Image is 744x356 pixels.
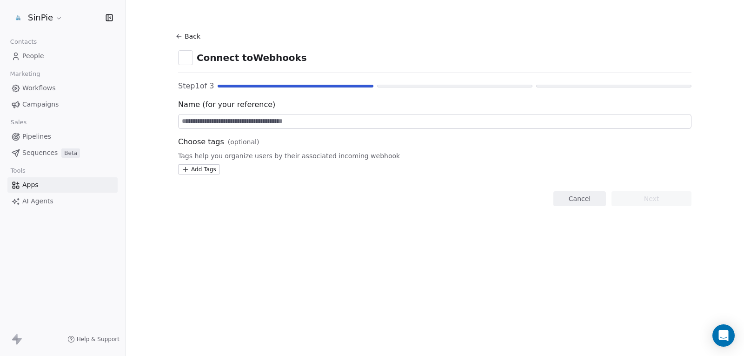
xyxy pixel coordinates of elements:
span: Tools [7,164,29,178]
img: SinPie-PNG-Logotipo.png [13,12,24,23]
span: Sequences [22,148,58,158]
a: SequencesBeta [7,145,118,161]
span: Contacts [6,35,41,49]
button: Add Tags [178,164,220,175]
span: Step 1 of 3 [178,81,214,92]
button: SinPie [11,10,65,26]
button: Cancel [553,191,606,206]
span: Sales [7,115,31,129]
span: Marketing [6,67,44,81]
a: Workflows [7,81,118,96]
span: Workflows [22,83,56,93]
a: AI Agents [7,194,118,209]
span: Beta [61,148,80,158]
a: Help & Support [67,336,120,343]
a: Apps [7,177,118,193]
span: Pipelines [22,132,51,141]
span: Tags help you organize users by their associated incoming webhook [178,151,691,161]
span: (optional) [228,137,259,147]
span: Connect to Webhooks [197,51,307,64]
span: Campaigns [22,100,59,109]
button: Next [611,191,691,206]
a: Pipelines [7,129,118,144]
span: Choose tags [178,136,224,148]
div: Open Intercom Messenger [712,324,735,347]
button: Back [174,28,204,45]
img: webhooks.svg [181,53,190,62]
span: SinPie [28,12,53,24]
span: Apps [22,180,39,190]
span: Name (for your reference) [178,99,691,110]
span: People [22,51,44,61]
span: Help & Support [77,336,120,343]
span: AI Agents [22,196,53,206]
a: Campaigns [7,97,118,112]
a: People [7,48,118,64]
